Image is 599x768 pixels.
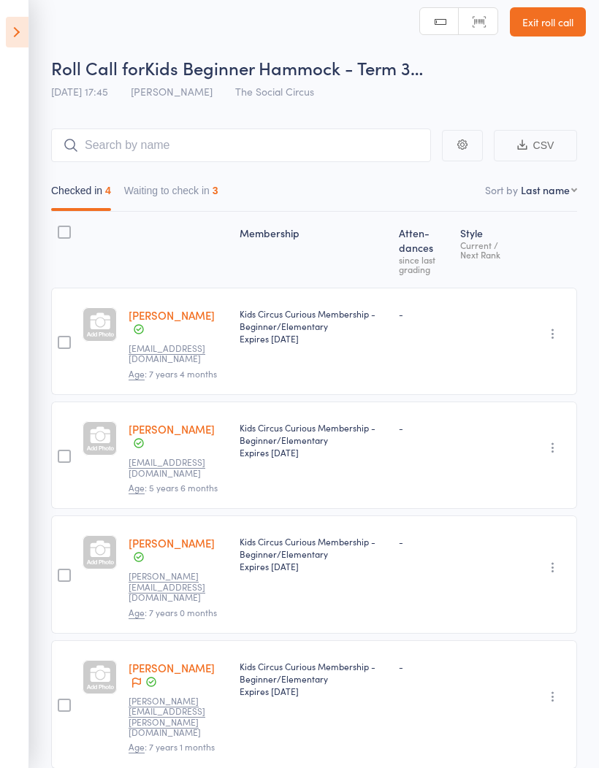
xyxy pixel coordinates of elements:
span: : 5 years 6 months [129,481,218,494]
a: [PERSON_NAME] [129,535,215,550]
div: - [399,421,449,434]
button: CSV [494,130,577,161]
label: Sort by [485,183,518,197]
div: Kids Circus Curious Membership - Beginner/Elementary [240,660,387,697]
div: 3 [213,185,218,196]
a: Exit roll call [510,7,586,37]
input: Search by name [51,128,431,162]
div: Kids Circus Curious Membership - Beginner/Elementary [240,307,387,345]
div: Expires [DATE] [240,446,387,458]
span: [PERSON_NAME] [131,84,213,99]
div: Kids Circus Curious Membership - Beginner/Elementary [240,535,387,572]
div: - [399,660,449,672]
button: Waiting to check in3 [124,177,218,211]
a: [PERSON_NAME] [129,307,215,323]
div: Expires [DATE] [240,560,387,572]
div: Current / Next Rank [460,240,518,259]
div: Kids Circus Curious Membership - Beginner/Elementary [240,421,387,458]
div: Membership [234,218,393,281]
small: Tatiana.shen@det.nsw.edu.au [129,696,224,738]
a: [PERSON_NAME] [129,660,215,675]
span: : 7 years 0 months [129,606,217,619]
small: maya.bozovik@hotmail.com [129,457,224,478]
span: : 7 years 1 months [129,740,215,753]
div: Expires [DATE] [240,332,387,345]
span: [DATE] 17:45 [51,84,108,99]
small: maya.bozovik@hotmail.com [129,343,224,364]
div: since last grading [399,255,449,274]
a: [PERSON_NAME] [129,421,215,437]
div: - [399,307,449,320]
div: 4 [105,185,111,196]
div: - [399,535,449,548]
div: Last name [521,183,570,197]
small: leigh_lean@hotmail.com [129,571,224,602]
button: Checked in4 [51,177,111,211]
div: Atten­dances [393,218,454,281]
span: The Social Circus [235,84,314,99]
div: Style [454,218,524,281]
span: : 7 years 4 months [129,367,217,380]
span: Kids Beginner Hammock - Term 3… [145,55,423,80]
div: Expires [DATE] [240,685,387,697]
span: Roll Call for [51,55,145,80]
